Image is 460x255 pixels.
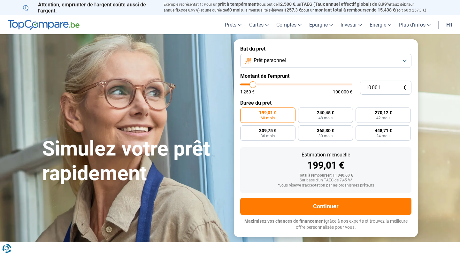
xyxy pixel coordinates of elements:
span: 1 250 € [240,90,255,94]
span: 100 000 € [333,90,352,94]
span: fixe [175,7,183,12]
span: 42 mois [376,116,390,120]
span: 36 mois [261,134,275,138]
span: 309,75 € [259,128,276,133]
span: 240,45 € [317,110,334,115]
span: 48 mois [318,116,333,120]
span: 365,30 € [317,128,334,133]
button: Continuer [240,198,411,215]
p: Attention, emprunter de l'argent coûte aussi de l'argent. [23,2,156,14]
span: 448,71 € [375,128,392,133]
a: Prêts [221,15,245,34]
h1: Simulez votre prêt rapidement [42,137,226,186]
div: Sur base d'un TAEG de 7,45 %* [245,178,406,183]
label: Durée du prêt [240,100,411,106]
button: Prêt personnel [240,54,411,68]
a: Épargne [305,15,337,34]
a: Cartes [245,15,272,34]
a: Investir [337,15,366,34]
p: grâce à nos experts et trouvez la meilleure offre personnalisée pour vous. [240,218,411,231]
div: *Sous réserve d'acceptation par les organismes prêteurs [245,183,406,188]
a: Énergie [366,15,395,34]
span: 24 mois [376,134,390,138]
div: Estimation mensuelle [245,152,406,157]
a: fr [442,15,456,34]
span: 30 mois [318,134,333,138]
img: TopCompare [8,20,80,30]
span: 60 mois [261,116,275,120]
label: But du prêt [240,46,411,52]
span: 257,3 € [287,7,301,12]
span: € [403,85,406,91]
label: Montant de l'emprunt [240,73,411,79]
span: 270,12 € [375,110,392,115]
div: Total à rembourser: 11 940,60 € [245,173,406,178]
span: 199,01 € [259,110,276,115]
span: TAEG (Taux annuel effectif global) de 8,99% [301,2,390,7]
span: montant total à rembourser de 15.438 € [315,7,395,12]
span: 12.500 € [278,2,295,7]
div: 199,01 € [245,161,406,170]
span: Prêt personnel [254,57,286,64]
span: prêt à tempérament [218,2,258,7]
p: Exemple représentatif : Pour un tous but de , un (taux débiteur annuel de 8,99%) et une durée de ... [164,2,437,13]
a: Plus d'infos [395,15,434,34]
span: 60 mois [227,7,243,12]
span: Maximisez vos chances de financement [244,219,325,224]
a: Comptes [272,15,305,34]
